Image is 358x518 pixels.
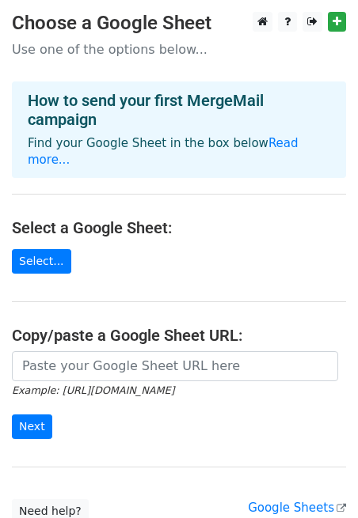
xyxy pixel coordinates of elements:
input: Next [12,414,52,439]
p: Find your Google Sheet in the box below [28,135,330,168]
h4: Copy/paste a Google Sheet URL: [12,326,346,345]
input: Paste your Google Sheet URL here [12,351,338,381]
h4: How to send your first MergeMail campaign [28,91,330,129]
p: Use one of the options below... [12,41,346,58]
a: Select... [12,249,71,274]
h3: Choose a Google Sheet [12,12,346,35]
small: Example: [URL][DOMAIN_NAME] [12,384,174,396]
h4: Select a Google Sheet: [12,218,346,237]
a: Read more... [28,136,299,167]
a: Google Sheets [248,501,346,515]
